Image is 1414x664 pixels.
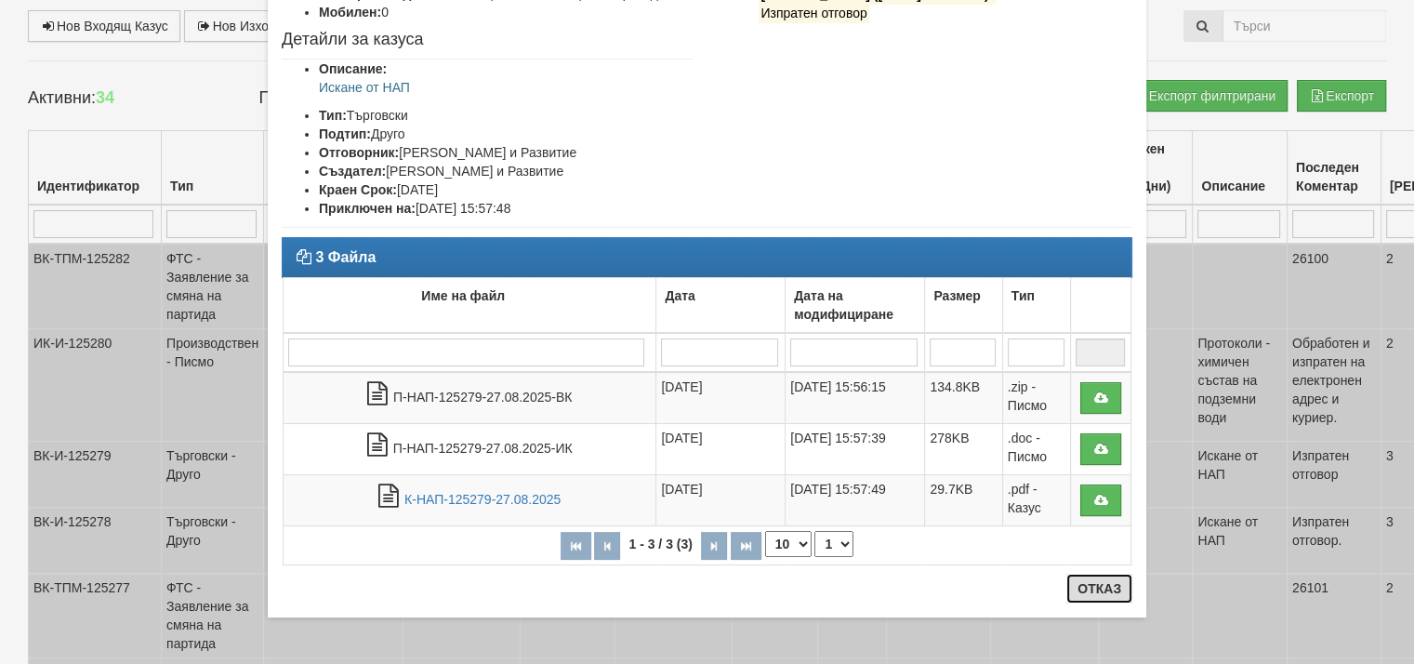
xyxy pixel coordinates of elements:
a: К-НАП-125279-27.08.2025 [404,492,561,507]
td: П-НАП-125279-27.08.2025-ИК [284,424,656,475]
td: П-НАП-125279-27.08.2025-ВК [284,372,656,424]
li: [DATE] [319,180,694,199]
td: [DATE] [656,424,786,475]
strong: 3 Файла [315,249,376,265]
b: Тип [1011,288,1035,303]
b: Размер [933,288,980,303]
td: .doc - Писмо [1002,424,1070,475]
b: Краен Срок: [319,182,397,197]
td: [DATE] 15:57:39 [786,424,925,475]
b: Дата [665,288,694,303]
td: : No sort applied, activate to apply an ascending sort [1070,278,1130,334]
td: Дата: No sort applied, activate to apply an ascending sort [656,278,786,334]
b: Подтип: [319,126,371,141]
li: [PERSON_NAME] и Развитие [319,162,694,180]
td: Тип: No sort applied, activate to apply an ascending sort [1002,278,1070,334]
p: Искане от НАП [319,78,694,97]
td: Име на файл: No sort applied, activate to apply an ascending sort [284,278,656,334]
button: Първа страница [561,532,591,560]
b: Тип: [319,108,347,123]
td: [DATE] 15:57:49 [786,475,925,526]
select: Брой редове на страница [765,531,812,557]
td: 134.8KB [925,372,1002,424]
li: [PERSON_NAME] и Развитие [319,143,694,162]
td: .zip - Писмо [1002,372,1070,424]
span: 1 - 3 / 3 (3) [624,537,696,551]
td: .pdf - Казус [1002,475,1070,526]
tr: П-НАП-125279-27.08.2025-ИК.doc - Писмо [284,424,1131,475]
b: Създател: [319,164,386,179]
select: Страница номер [814,531,853,557]
td: Дата на модифициране: No sort applied, activate to apply an ascending sort [786,278,925,334]
td: [DATE] [656,475,786,526]
tr: К-НАП-125279-27.08.2025.pdf - Казус [284,475,1131,526]
button: Отказ [1066,574,1132,604]
button: Следваща страница [701,532,727,560]
b: Име на файл [421,288,505,303]
b: Отговорник: [319,145,399,160]
td: [DATE] 15:56:15 [786,372,925,424]
b: Приключен на: [319,201,416,216]
li: [DATE] 15:57:48 [319,199,694,218]
b: Описание: [319,61,387,76]
tr: П-НАП-125279-27.08.2025-ВК.zip - Писмо [284,372,1131,424]
td: Размер: No sort applied, activate to apply an ascending sort [925,278,1002,334]
li: 0 [319,3,694,21]
td: 29.7KB [925,475,1002,526]
button: Последна страница [731,532,761,560]
li: Друго [319,125,694,143]
td: [DATE] [656,372,786,424]
h4: Детайли за казуса [282,31,694,49]
td: 278KB [925,424,1002,475]
b: Мобилен: [319,5,381,20]
li: Търговски [319,106,694,125]
mark: Изпратен отговор [759,3,870,23]
button: Предишна страница [594,532,620,560]
b: Дата на модифициране [794,288,893,322]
